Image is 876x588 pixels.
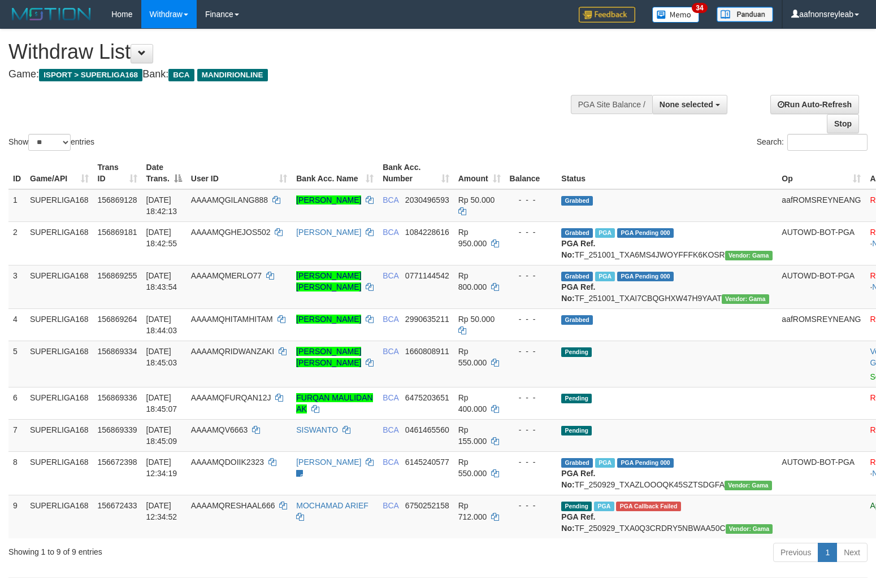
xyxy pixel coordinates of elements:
[595,458,615,468] span: Marked by aafsoycanthlai
[458,315,495,324] span: Rp 50.000
[25,221,93,265] td: SUPERLIGA168
[142,157,187,189] th: Date Trans.: activate to sort column descending
[725,481,772,490] span: Vendor URL: https://trx31.1velocity.biz
[510,270,553,281] div: - - -
[8,189,25,222] td: 1
[405,315,449,324] span: Copy 2990635211 to clipboard
[595,228,615,238] span: Marked by aafsoycanthlai
[383,195,398,204] span: BCA
[296,347,361,367] a: [PERSON_NAME] [PERSON_NAME]
[93,157,142,189] th: Trans ID: activate to sort column ascending
[383,315,398,324] span: BCA
[296,458,361,467] a: [PERSON_NAME]
[98,195,137,204] span: 156869128
[383,347,398,356] span: BCA
[191,347,274,356] span: AAAAMQRIDWANZAKI
[191,501,275,510] span: AAAAMQRESHAAL666
[146,458,177,478] span: [DATE] 12:34:19
[383,228,398,237] span: BCA
[773,543,818,562] a: Previous
[405,458,449,467] span: Copy 6145240577 to clipboard
[777,157,865,189] th: Op: activate to sort column ascending
[146,393,177,413] span: [DATE] 18:45:07
[561,347,592,357] span: Pending
[25,495,93,538] td: SUPERLIGA168
[616,502,680,511] span: PGA Error
[458,501,487,521] span: Rp 712.000
[383,458,398,467] span: BCA
[405,425,449,434] span: Copy 0461465560 to clipboard
[191,195,268,204] span: AAAAMQGILANG888
[8,134,94,151] label: Show entries
[98,347,137,356] span: 156869334
[191,228,271,237] span: AAAAMQGHEJOS502
[617,228,674,238] span: PGA Pending
[25,387,93,419] td: SUPERLIGA168
[458,271,487,291] span: Rp 800.000
[660,100,713,109] span: None selected
[458,347,487,367] span: Rp 550.000
[191,393,271,402] span: AAAAMQFURQAN12J
[561,239,595,259] b: PGA Ref. No:
[146,501,177,521] span: [DATE] 12:34:52
[39,69,142,81] span: ISPORT > SUPERLIGA168
[25,451,93,495] td: SUPERLIGA168
[296,501,368,510] a: MOCHAMAD ARIEF
[25,265,93,308] td: SUPERLIGA168
[405,501,449,510] span: Copy 6750252158 to clipboard
[561,282,595,303] b: PGA Ref. No:
[378,157,454,189] th: Bank Acc. Number: activate to sort column ascending
[505,157,557,189] th: Balance
[8,387,25,419] td: 6
[757,134,868,151] label: Search:
[98,271,137,280] span: 156869255
[8,451,25,495] td: 8
[8,157,25,189] th: ID
[405,347,449,356] span: Copy 1660808911 to clipboard
[25,308,93,341] td: SUPERLIGA168
[191,425,248,434] span: AAAAMQV6663
[510,500,553,511] div: - - -
[383,271,398,280] span: BCA
[98,228,137,237] span: 156869181
[579,7,635,23] img: Feedback.jpg
[561,469,595,489] b: PGA Ref. No:
[836,543,868,562] a: Next
[827,114,859,133] a: Stop
[187,157,292,189] th: User ID: activate to sort column ascending
[405,393,449,402] span: Copy 6475203651 to clipboard
[98,425,137,434] span: 156869339
[25,189,93,222] td: SUPERLIGA168
[25,419,93,451] td: SUPERLIGA168
[510,456,553,468] div: - - -
[561,196,593,206] span: Grabbed
[571,95,652,114] div: PGA Site Balance /
[405,271,449,280] span: Copy 0771144542 to clipboard
[458,458,487,478] span: Rp 550.000
[8,6,94,23] img: MOTION_logo.png
[146,271,177,291] span: [DATE] 18:43:54
[652,7,700,23] img: Button%20Memo.svg
[557,451,777,495] td: TF_250929_TXAZLOOOQK45SZTSDGFA
[458,425,487,446] span: Rp 155.000
[146,425,177,446] span: [DATE] 18:45:09
[25,341,93,387] td: SUPERLIGA168
[405,228,449,237] span: Copy 1084228616 to clipboard
[458,393,487,413] span: Rp 400.000
[777,221,865,265] td: AUTOWD-BOT-PGA
[292,157,378,189] th: Bank Acc. Name: activate to sort column ascending
[197,69,268,81] span: MANDIRIONLINE
[561,272,593,281] span: Grabbed
[510,194,553,206] div: - - -
[383,425,398,434] span: BCA
[557,495,777,538] td: TF_250929_TXA0Q3CRDRY5NBWAA50C
[510,392,553,403] div: - - -
[561,502,592,511] span: Pending
[146,347,177,367] span: [DATE] 18:45:03
[458,228,487,248] span: Rp 950.000
[510,227,553,238] div: - - -
[168,69,194,81] span: BCA
[717,7,773,22] img: panduan.png
[787,134,868,151] input: Search:
[454,157,505,189] th: Amount: activate to sort column ascending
